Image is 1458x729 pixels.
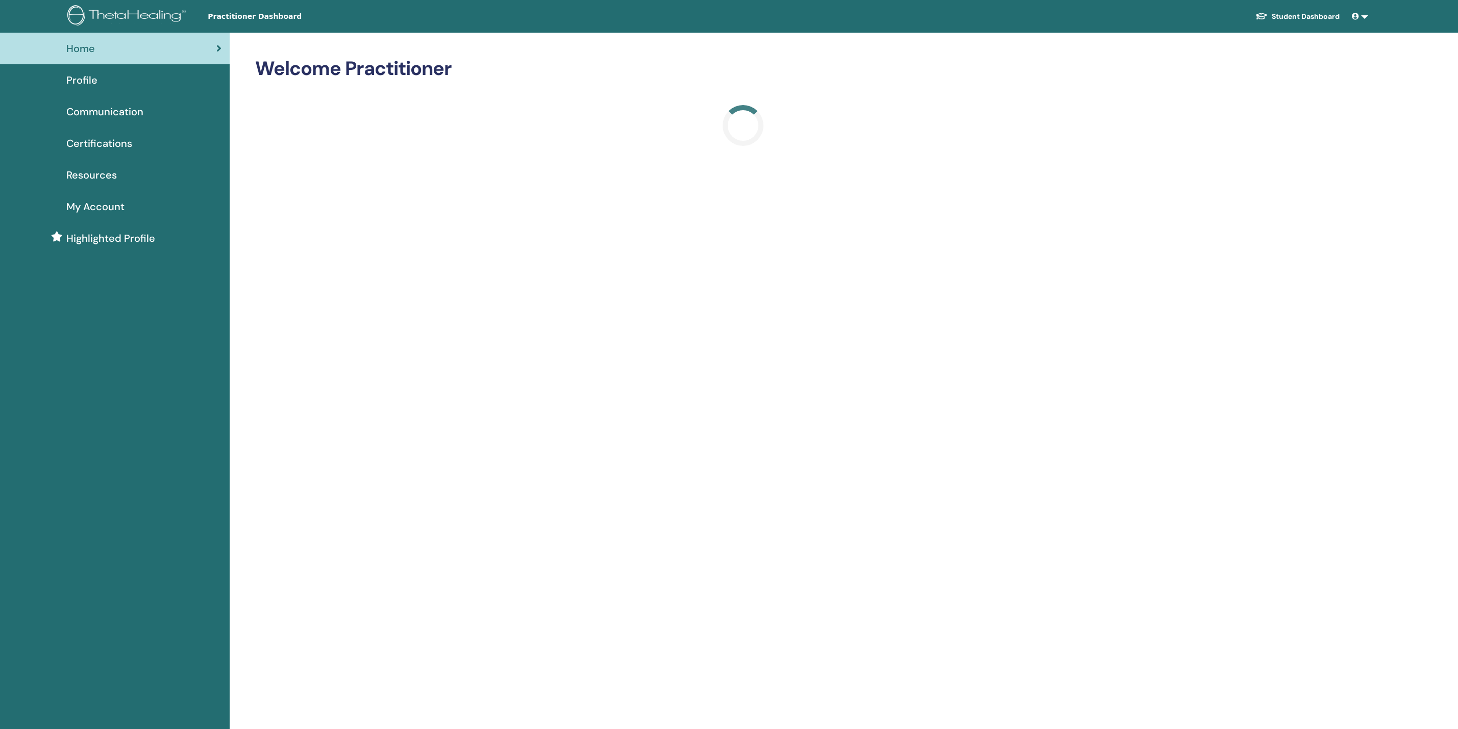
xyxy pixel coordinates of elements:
[1255,12,1268,20] img: graduation-cap-white.svg
[67,5,189,28] img: logo.png
[1247,7,1348,26] a: Student Dashboard
[255,57,1231,81] h2: Welcome Practitioner
[66,167,117,183] span: Resources
[66,136,132,151] span: Certifications
[66,231,155,246] span: Highlighted Profile
[66,199,125,214] span: My Account
[66,72,97,88] span: Profile
[208,11,361,22] span: Practitioner Dashboard
[66,104,143,119] span: Communication
[66,41,95,56] span: Home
